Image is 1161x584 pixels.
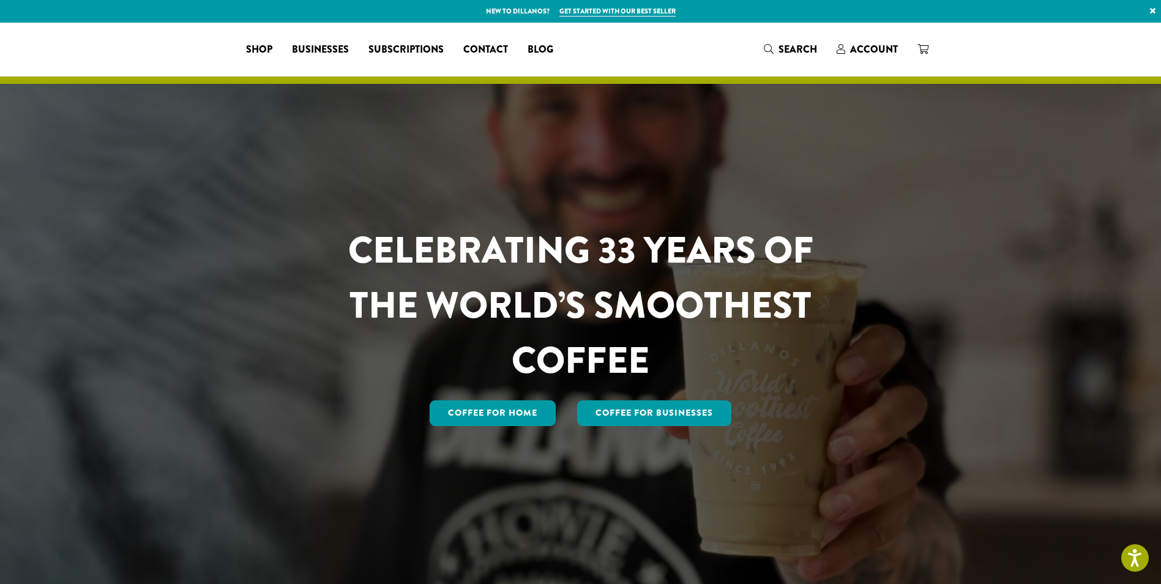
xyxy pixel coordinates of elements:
[430,400,556,426] a: Coffee for Home
[236,40,282,59] a: Shop
[850,42,898,56] span: Account
[292,42,349,58] span: Businesses
[754,39,827,59] a: Search
[246,42,272,58] span: Shop
[577,400,731,426] a: Coffee For Businesses
[463,42,508,58] span: Contact
[368,42,444,58] span: Subscriptions
[778,42,817,56] span: Search
[528,42,553,58] span: Blog
[312,223,849,388] h1: CELEBRATING 33 YEARS OF THE WORLD’S SMOOTHEST COFFEE
[559,6,676,17] a: Get started with our best seller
